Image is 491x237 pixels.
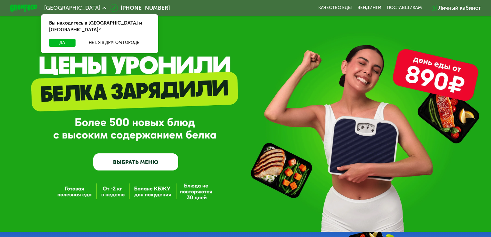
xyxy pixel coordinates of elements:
[49,39,75,47] button: Да
[78,39,150,47] button: Нет, я в другом городе
[357,5,381,11] a: Вендинги
[387,5,422,11] div: поставщикам
[438,4,481,12] div: Личный кабинет
[93,153,178,170] a: ВЫБРАТЬ МЕНЮ
[41,14,158,39] div: Вы находитесь в [GEOGRAPHIC_DATA] и [GEOGRAPHIC_DATA]?
[318,5,352,11] a: Качество еды
[110,4,170,12] a: [PHONE_NUMBER]
[44,5,100,11] span: [GEOGRAPHIC_DATA]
